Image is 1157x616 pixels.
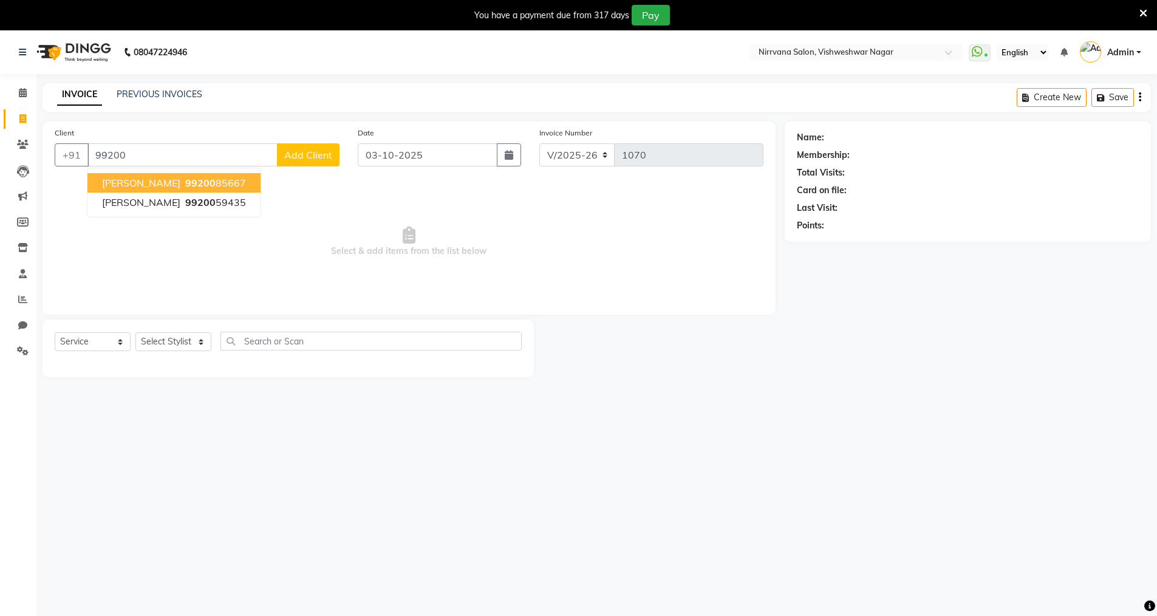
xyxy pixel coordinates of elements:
[55,143,89,166] button: +91
[797,184,847,197] div: Card on file:
[797,166,845,179] div: Total Visits:
[185,196,216,208] span: 99200
[539,128,592,139] label: Invoice Number
[220,332,522,351] input: Search or Scan
[632,5,670,26] button: Pay
[1107,46,1134,59] span: Admin
[797,202,838,214] div: Last Visit:
[55,181,763,303] span: Select & add items from the list below
[134,35,187,69] b: 08047224946
[87,143,278,166] input: Search by Name/Mobile/Email/Code
[117,89,202,100] a: PREVIOUS INVOICES
[31,35,114,69] img: logo
[1091,88,1134,107] button: Save
[185,177,216,189] span: 99200
[183,196,246,208] ngb-highlight: 59435
[284,149,332,161] span: Add Client
[102,196,180,208] span: [PERSON_NAME]
[277,143,340,166] button: Add Client
[57,84,102,106] a: INVOICE
[1080,41,1101,63] img: Admin
[797,219,824,232] div: Points:
[797,149,850,162] div: Membership:
[474,9,629,22] div: You have a payment due from 317 days
[1017,88,1087,107] button: Create New
[183,177,246,189] ngb-highlight: 85667
[797,131,824,144] div: Name:
[102,177,180,189] span: [PERSON_NAME]
[55,128,74,139] label: Client
[358,128,374,139] label: Date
